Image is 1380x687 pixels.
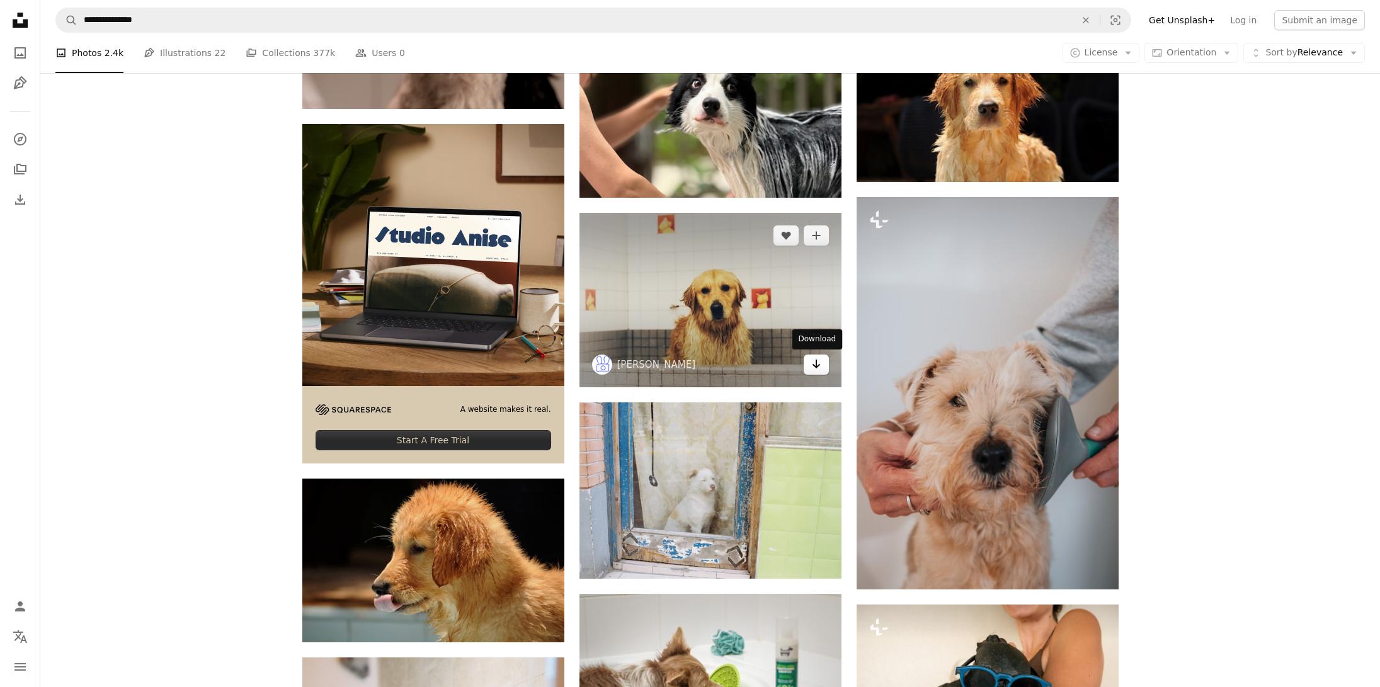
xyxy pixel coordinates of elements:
span: License [1085,47,1118,57]
a: Log in / Sign up [8,594,33,619]
a: Collections [8,157,33,182]
img: Go to Connie Kwan's profile [592,355,612,375]
button: Clear [1072,8,1100,32]
span: Orientation [1166,47,1216,57]
button: License [1063,43,1140,63]
button: Menu [8,654,33,679]
a: Illustrations 22 [144,33,225,73]
a: a brown and white dog sitting in a bath tub [579,675,841,686]
span: 0 [399,46,405,60]
a: white short coated dog on brown wooden framed glass door [579,484,841,496]
button: Sort byRelevance [1243,43,1365,63]
a: Golden retriever with wet fur [579,294,841,305]
img: Golden retriever with wet fur [579,213,841,387]
button: Orientation [1144,43,1238,63]
a: golden retriever puppy in close up photography [857,102,1119,113]
a: Illustrations [8,71,33,96]
img: a dog being groomed by a person with a hair dryer [857,197,1119,589]
a: Download [804,355,829,375]
a: Users 0 [355,33,405,73]
form: Find visuals sitewide [55,8,1131,33]
img: golden retriever puppy in close up photography [857,35,1119,182]
span: A website makes it real. [460,404,551,415]
a: Photos [8,40,33,65]
button: Visual search [1100,8,1131,32]
button: Like [773,225,799,246]
a: Download History [8,187,33,212]
a: [PERSON_NAME] [617,358,696,371]
a: golden retriever puppy with blue eyes [302,555,564,566]
a: Explore [8,127,33,152]
img: golden retriever puppy with blue eyes [302,479,564,642]
a: Log in [1223,10,1264,30]
button: Submit an image [1274,10,1365,30]
img: file-1705255347840-230a6ab5bca9image [316,404,391,415]
a: Get Unsplash+ [1141,10,1223,30]
img: A wet dog is getting a bath. [579,1,841,198]
div: Download [792,329,843,349]
a: A wet dog is getting a bath. [579,94,841,105]
span: Relevance [1265,47,1343,59]
button: Search Unsplash [56,8,77,32]
div: Start A Free Trial [316,430,551,450]
button: Add to Collection [804,225,829,246]
button: Language [8,624,33,649]
a: a dog being groomed by a person with a hair dryer [857,387,1119,399]
a: Collections 377k [246,33,335,73]
a: A website makes it real.Start A Free Trial [302,124,564,463]
span: Sort by [1265,47,1297,57]
span: 377k [313,46,335,60]
img: file-1705123271268-c3eaf6a79b21image [302,124,564,386]
a: Home — Unsplash [8,8,33,35]
span: 22 [215,46,226,60]
img: white short coated dog on brown wooden framed glass door [579,402,841,579]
